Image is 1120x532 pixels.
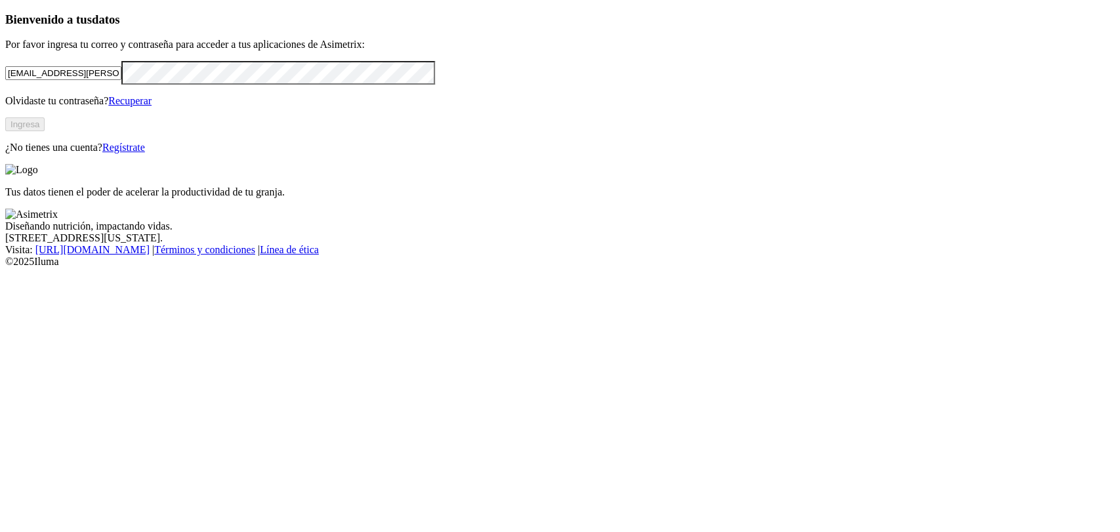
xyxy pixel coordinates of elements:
p: Por favor ingresa tu correo y contraseña para acceder a tus aplicaciones de Asimetrix: [5,39,1115,51]
a: Recuperar [108,95,152,106]
p: ¿No tienes una cuenta? [5,142,1115,153]
div: © 2025 Iluma [5,256,1115,268]
p: Olvidaste tu contraseña? [5,95,1115,107]
p: Tus datos tienen el poder de acelerar la productividad de tu granja. [5,186,1115,198]
a: Regístrate [102,142,145,153]
h3: Bienvenido a tus [5,12,1115,27]
div: Diseñando nutrición, impactando vidas. [5,220,1115,232]
div: Visita : | | [5,244,1115,256]
span: datos [92,12,120,26]
a: Línea de ética [260,244,319,255]
img: Logo [5,164,38,176]
input: Tu correo [5,66,121,80]
img: Asimetrix [5,209,58,220]
div: [STREET_ADDRESS][US_STATE]. [5,232,1115,244]
a: [URL][DOMAIN_NAME] [35,244,150,255]
button: Ingresa [5,117,45,131]
a: Términos y condiciones [154,244,255,255]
